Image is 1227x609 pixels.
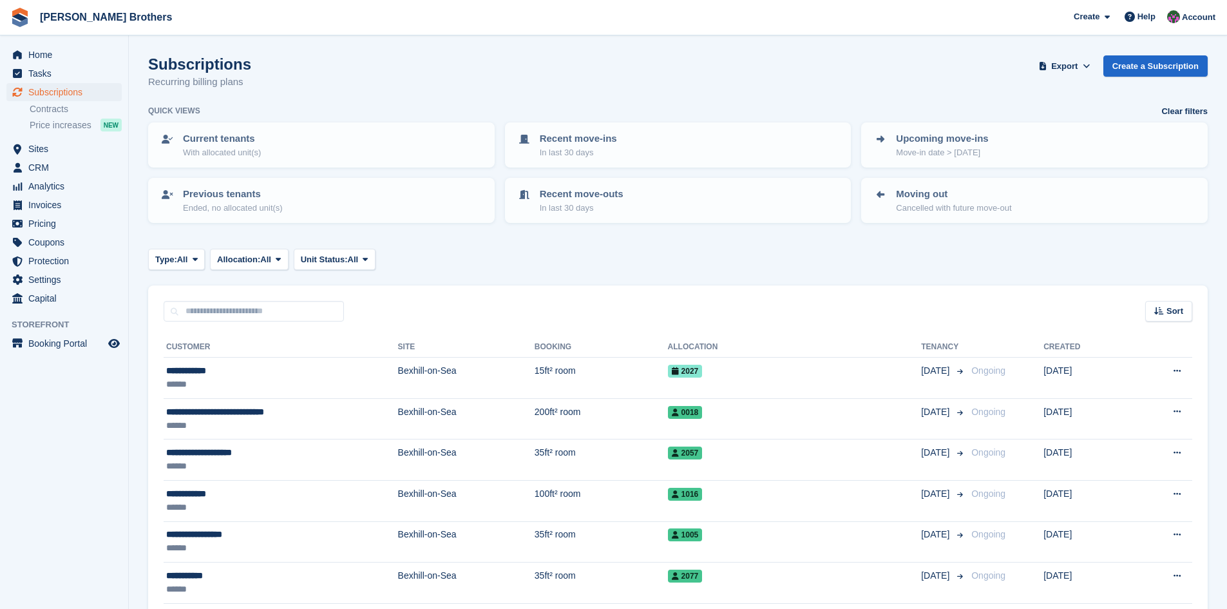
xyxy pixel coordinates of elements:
span: Ongoing [971,529,1005,539]
p: Recent move-ins [540,131,617,146]
a: [PERSON_NAME] Brothers [35,6,177,28]
th: Booking [535,337,668,358]
a: Recent move-outs In last 30 days [506,179,850,222]
span: Home [28,46,106,64]
td: Bexhill-on-Sea [398,358,535,399]
a: menu [6,334,122,353]
span: [DATE] [921,569,952,583]
span: Storefront [12,318,128,331]
td: 35ft² room [535,521,668,563]
span: Pricing [28,215,106,233]
p: Moving out [896,187,1011,202]
button: Unit Status: All [294,249,376,270]
span: Sort [1166,305,1183,318]
p: Recurring billing plans [148,75,251,90]
th: Site [398,337,535,358]
span: Protection [28,252,106,270]
span: 0018 [668,406,703,419]
span: Allocation: [217,253,260,266]
span: All [348,253,359,266]
span: Price increases [30,119,91,131]
span: All [177,253,188,266]
td: [DATE] [1043,480,1129,521]
span: 2027 [668,365,703,378]
p: In last 30 days [540,146,617,159]
a: menu [6,233,122,251]
a: menu [6,215,122,233]
th: Customer [164,337,398,358]
td: [DATE] [1043,398,1129,440]
button: Export [1036,55,1093,77]
a: Previous tenants Ended, no allocated unit(s) [149,179,493,222]
span: 1005 [668,528,703,541]
h6: Quick views [148,105,200,117]
span: CRM [28,159,106,177]
a: Clear filters [1161,105,1208,118]
p: Ended, no allocated unit(s) [183,202,283,215]
a: Moving out Cancelled with future move-out [862,179,1206,222]
td: [DATE] [1043,440,1129,481]
td: Bexhill-on-Sea [398,398,535,440]
span: Ongoing [971,447,1005,458]
span: Analytics [28,177,106,195]
span: Ongoing [971,488,1005,499]
a: Current tenants With allocated unit(s) [149,124,493,166]
span: All [260,253,271,266]
span: Create [1074,10,1099,23]
td: 100ft² room [535,480,668,521]
img: Nick Wright [1167,10,1180,23]
span: Ongoing [971,570,1005,581]
button: Type: All [148,249,205,270]
td: Bexhill-on-Sea [398,480,535,521]
td: 35ft² room [535,440,668,481]
p: Recent move-outs [540,187,623,202]
a: Recent move-ins In last 30 days [506,124,850,166]
span: Account [1182,11,1215,24]
span: [DATE] [921,405,952,419]
td: Bexhill-on-Sea [398,440,535,481]
h1: Subscriptions [148,55,251,73]
span: Invoices [28,196,106,214]
span: [DATE] [921,528,952,541]
td: 15ft² room [535,358,668,399]
span: Tasks [28,64,106,82]
img: stora-icon-8386f47178a22dfd0bd8f6a31ec36ba5ce8667c1dd55bd0f319d3a0aa187defe.svg [10,8,30,27]
button: Allocation: All [210,249,289,270]
span: [DATE] [921,364,952,378]
a: Preview store [106,336,122,351]
p: Move-in date > [DATE] [896,146,988,159]
a: menu [6,196,122,214]
td: 35ft² room [535,563,668,604]
td: [DATE] [1043,563,1129,604]
span: Ongoing [971,407,1005,417]
a: menu [6,64,122,82]
a: menu [6,83,122,101]
a: Create a Subscription [1103,55,1208,77]
th: Tenancy [921,337,966,358]
a: menu [6,159,122,177]
a: menu [6,289,122,307]
span: Unit Status: [301,253,348,266]
td: [DATE] [1043,521,1129,563]
span: Ongoing [971,365,1005,376]
span: 2077 [668,570,703,583]
a: menu [6,140,122,158]
div: NEW [100,119,122,131]
span: Help [1137,10,1156,23]
span: Settings [28,271,106,289]
a: Upcoming move-ins Move-in date > [DATE] [862,124,1206,166]
th: Created [1043,337,1129,358]
span: 2057 [668,447,703,459]
span: Type: [155,253,177,266]
td: [DATE] [1043,358,1129,399]
span: Subscriptions [28,83,106,101]
p: With allocated unit(s) [183,146,261,159]
span: [DATE] [921,446,952,459]
p: Cancelled with future move-out [896,202,1011,215]
a: menu [6,46,122,64]
td: Bexhill-on-Sea [398,563,535,604]
span: Booking Portal [28,334,106,353]
span: 1016 [668,488,703,501]
a: menu [6,177,122,195]
span: Coupons [28,233,106,251]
